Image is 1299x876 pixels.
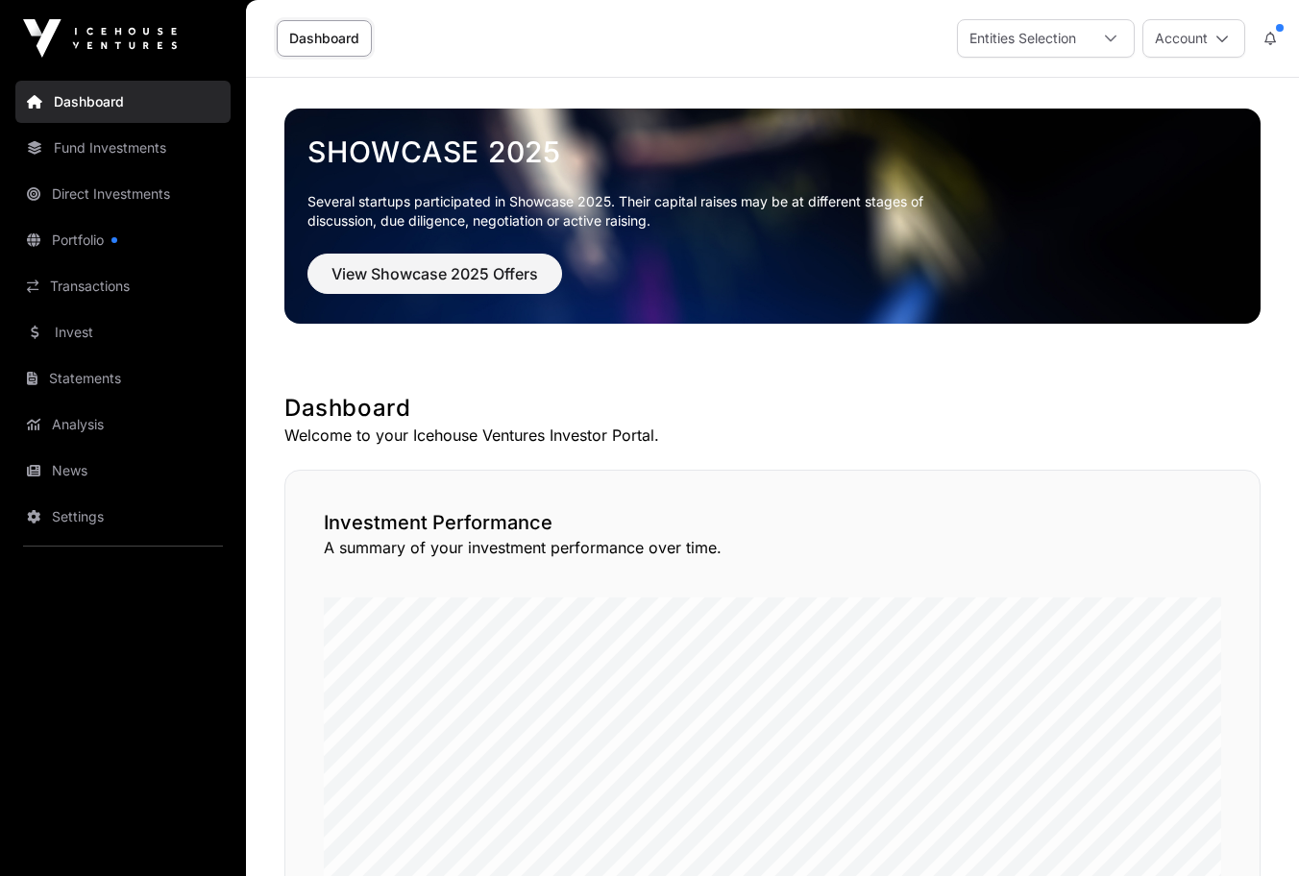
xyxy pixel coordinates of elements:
[284,424,1261,447] p: Welcome to your Icehouse Ventures Investor Portal.
[15,357,231,400] a: Statements
[15,127,231,169] a: Fund Investments
[15,311,231,353] a: Invest
[15,450,231,492] a: News
[324,509,1221,536] h2: Investment Performance
[15,219,231,261] a: Portfolio
[307,192,953,231] p: Several startups participated in Showcase 2025. Their capital raises may be at different stages o...
[307,254,562,294] button: View Showcase 2025 Offers
[1203,784,1299,876] iframe: Chat Widget
[307,134,1238,169] a: Showcase 2025
[324,536,1221,559] p: A summary of your investment performance over time.
[958,20,1088,57] div: Entities Selection
[1142,19,1245,58] button: Account
[284,393,1261,424] h1: Dashboard
[15,265,231,307] a: Transactions
[15,496,231,538] a: Settings
[15,173,231,215] a: Direct Investments
[23,19,177,58] img: Icehouse Ventures Logo
[331,262,538,285] span: View Showcase 2025 Offers
[284,109,1261,324] img: Showcase 2025
[15,403,231,446] a: Analysis
[15,81,231,123] a: Dashboard
[277,20,372,57] a: Dashboard
[307,273,562,292] a: View Showcase 2025 Offers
